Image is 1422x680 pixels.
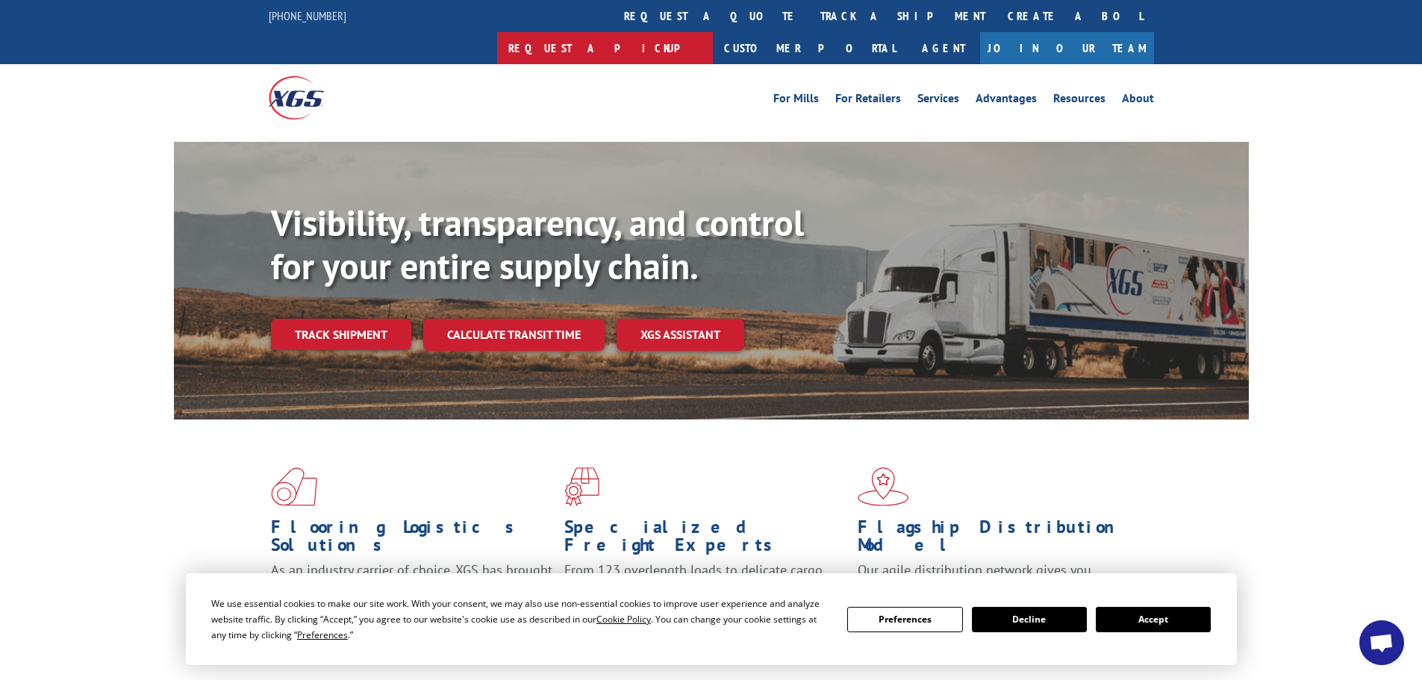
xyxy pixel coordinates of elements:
a: Resources [1053,93,1106,109]
a: Calculate transit time [423,319,605,351]
img: xgs-icon-total-supply-chain-intelligence-red [271,467,317,506]
button: Preferences [847,607,962,632]
h1: Flooring Logistics Solutions [271,518,553,561]
a: Open chat [1359,620,1404,665]
h1: Flagship Distribution Model [858,518,1140,561]
a: Customer Portal [713,32,907,64]
a: Join Our Team [980,32,1154,64]
h1: Specialized Freight Experts [564,518,846,561]
a: About [1122,93,1154,109]
img: xgs-icon-focused-on-flooring-red [564,467,599,506]
span: Preferences [297,628,348,641]
span: Our agile distribution network gives you nationwide inventory management on demand. [858,561,1132,596]
img: xgs-icon-flagship-distribution-model-red [858,467,909,506]
a: Advantages [976,93,1037,109]
a: For Retailers [835,93,901,109]
a: XGS ASSISTANT [617,319,744,351]
div: Cookie Consent Prompt [186,573,1237,665]
span: As an industry carrier of choice, XGS has brought innovation and dedication to flooring logistics... [271,561,552,614]
p: From 123 overlength loads to delicate cargo, our experienced staff knows the best way to move you... [564,561,846,628]
a: [PHONE_NUMBER] [269,8,346,23]
a: For Mills [773,93,819,109]
a: Track shipment [271,319,411,350]
div: We use essential cookies to make our site work. With your consent, we may also use non-essential ... [211,596,829,643]
a: Agent [907,32,980,64]
button: Accept [1096,607,1211,632]
a: Request a pickup [497,32,713,64]
button: Decline [972,607,1087,632]
b: Visibility, transparency, and control for your entire supply chain. [271,199,804,289]
span: Cookie Policy [596,613,651,626]
a: Services [917,93,959,109]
